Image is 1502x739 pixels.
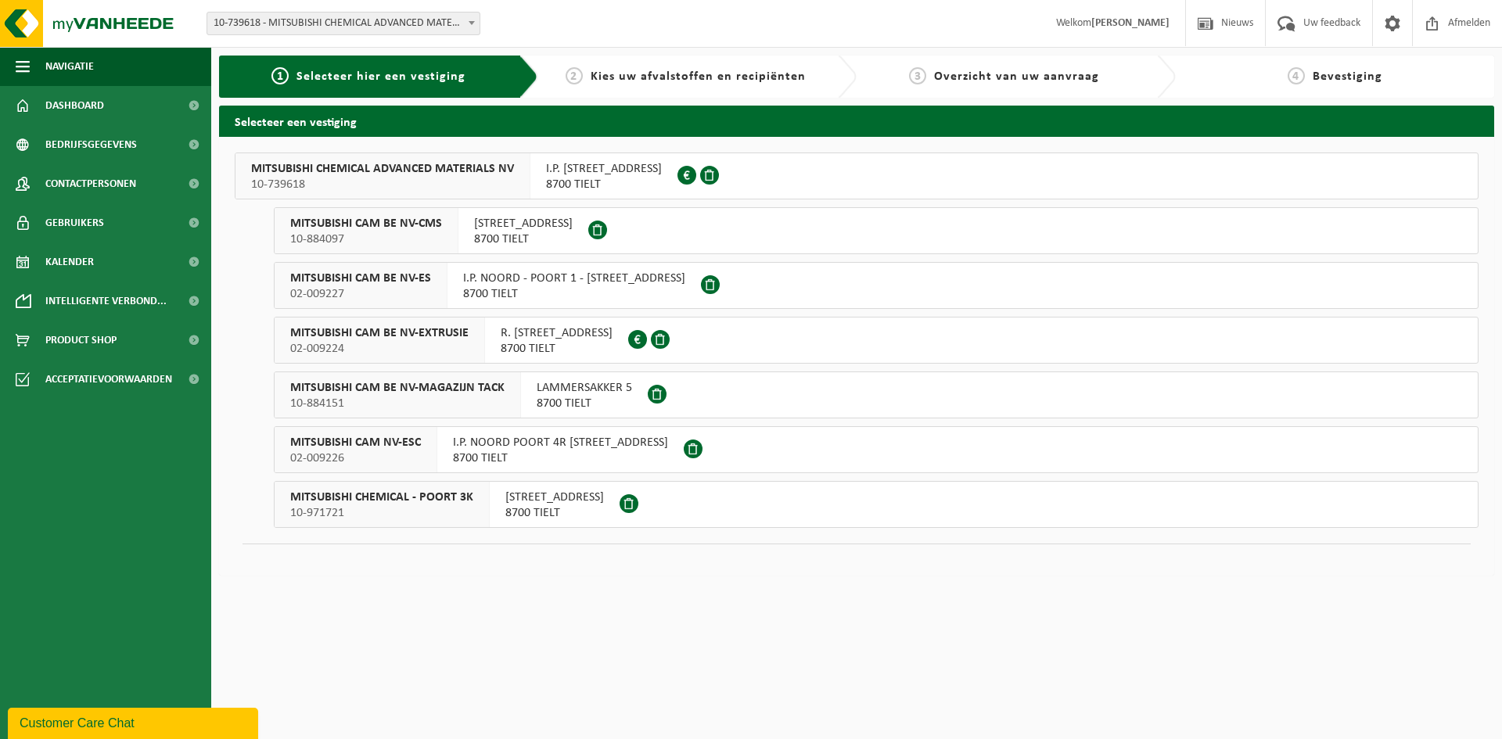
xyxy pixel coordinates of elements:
span: Bedrijfsgegevens [45,125,137,164]
span: MITSUBISHI CAM BE NV-CMS [290,216,442,231]
span: 8700 TIELT [501,341,613,357]
span: I.P. NOORD - POORT 1 - [STREET_ADDRESS] [463,271,685,286]
h2: Selecteer een vestiging [219,106,1494,136]
span: 4 [1288,67,1305,84]
span: Acceptatievoorwaarden [45,360,172,399]
span: 2 [566,67,583,84]
span: 10-739618 [251,177,514,192]
span: 10-739618 - MITSUBISHI CHEMICAL ADVANCED MATERIALS NV - TIELT [207,12,480,35]
span: Selecteer hier een vestiging [296,70,465,83]
button: MITSUBISHI CHEMICAL - POORT 3K 10-971721 [STREET_ADDRESS]8700 TIELT [274,481,1479,528]
span: MITSUBISHI CAM NV-ESC [290,435,421,450]
button: MITSUBISHI CHEMICAL ADVANCED MATERIALS NV 10-739618 I.P. [STREET_ADDRESS]8700 TIELT [235,152,1479,199]
span: 10-739618 - MITSUBISHI CHEMICAL ADVANCED MATERIALS NV - TIELT [207,13,480,34]
span: 02-009227 [290,286,431,302]
span: 8700 TIELT [537,396,632,411]
span: MITSUBISHI CAM BE NV-MAGAZIJN TACK [290,380,505,396]
span: R. [STREET_ADDRESS] [501,325,613,341]
strong: [PERSON_NAME] [1091,17,1170,29]
span: Overzicht van uw aanvraag [934,70,1099,83]
span: Kies uw afvalstoffen en recipiënten [591,70,806,83]
span: Bevestiging [1313,70,1382,83]
span: 10-971721 [290,505,473,521]
span: 10-884097 [290,231,442,247]
span: [STREET_ADDRESS] [505,490,604,505]
span: 02-009224 [290,341,469,357]
span: MITSUBISHI CHEMICAL ADVANCED MATERIALS NV [251,161,514,177]
span: Gebruikers [45,203,104,242]
span: Navigatie [45,47,94,86]
span: MITSUBISHI CHEMICAL - POORT 3K [290,490,473,505]
span: 1 [271,67,289,84]
button: MITSUBISHI CAM BE NV-ES 02-009227 I.P. NOORD - POORT 1 - [STREET_ADDRESS]8700 TIELT [274,262,1479,309]
span: Intelligente verbond... [45,282,167,321]
span: MITSUBISHI CAM BE NV-EXTRUSIE [290,325,469,341]
span: Product Shop [45,321,117,360]
span: MITSUBISHI CAM BE NV-ES [290,271,431,286]
button: MITSUBISHI CAM BE NV-MAGAZIJN TACK 10-884151 LAMMERSAKKER 58700 TIELT [274,371,1479,418]
span: 8700 TIELT [453,450,668,466]
span: 8700 TIELT [474,231,573,247]
span: Kalender [45,242,94,282]
span: 8700 TIELT [463,286,685,302]
iframe: chat widget [8,705,261,739]
span: 8700 TIELT [546,177,662,192]
button: MITSUBISHI CAM NV-ESC 02-009226 I.P. NOORD POORT 4R [STREET_ADDRESS]8700 TIELT [274,426,1479,473]
span: Contactpersonen [45,164,136,203]
span: I.P. [STREET_ADDRESS] [546,161,662,177]
span: 02-009226 [290,450,421,466]
span: 8700 TIELT [505,505,604,521]
span: [STREET_ADDRESS] [474,216,573,231]
span: 10-884151 [290,396,505,411]
span: I.P. NOORD POORT 4R [STREET_ADDRESS] [453,435,668,450]
span: LAMMERSAKKER 5 [537,380,632,396]
button: MITSUBISHI CAM BE NV-CMS 10-884097 [STREET_ADDRESS]8700 TIELT [274,207,1479,254]
button: MITSUBISHI CAM BE NV-EXTRUSIE 02-009224 R. [STREET_ADDRESS]8700 TIELT [274,317,1479,364]
span: 3 [909,67,926,84]
span: Dashboard [45,86,104,125]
